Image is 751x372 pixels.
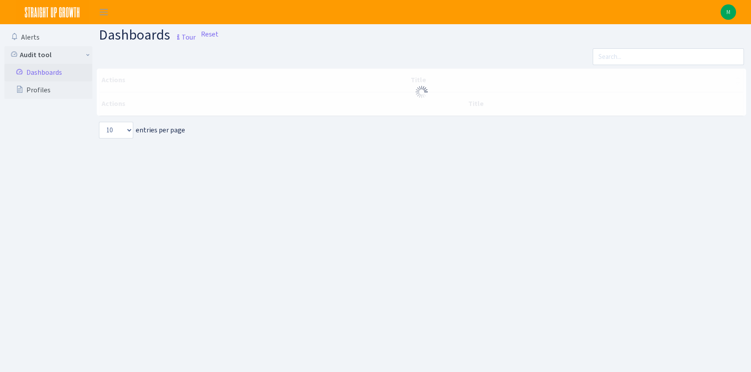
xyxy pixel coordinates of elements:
[4,29,92,46] a: Alerts
[170,26,196,44] a: Tour
[99,122,133,139] select: entries per page
[721,4,736,20] img: Michael Sette
[415,85,429,99] img: Processing...
[201,29,219,40] a: Reset
[721,4,736,20] a: M
[4,64,92,81] a: Dashboards
[99,28,196,45] h1: Dashboards
[4,81,92,99] a: Profiles
[93,5,115,19] button: Toggle navigation
[4,46,92,64] a: Audit tool
[99,122,185,139] label: entries per page
[593,48,744,65] input: Search...
[173,30,196,45] small: Tour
